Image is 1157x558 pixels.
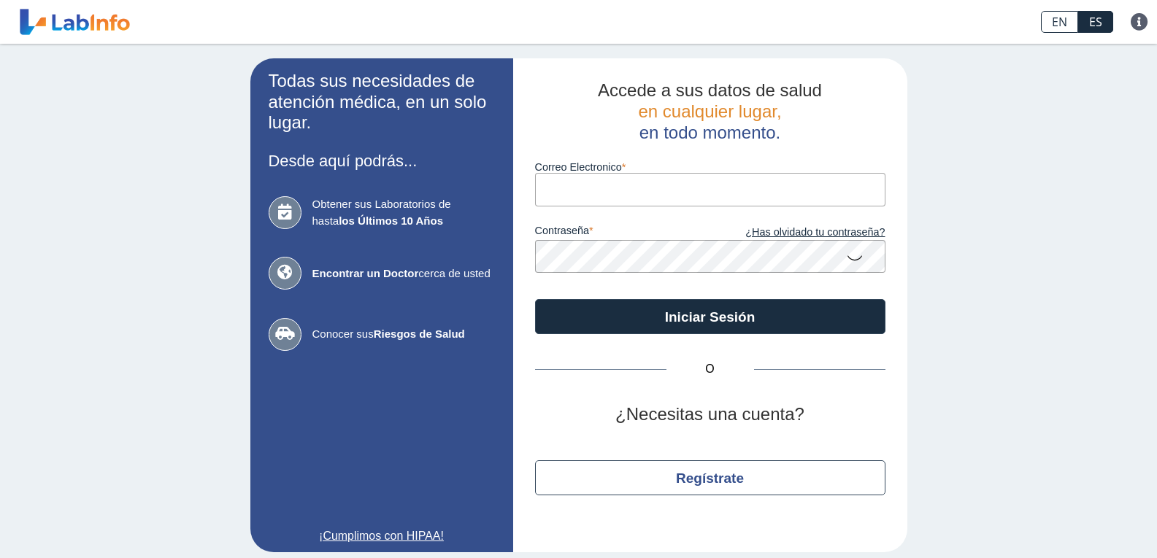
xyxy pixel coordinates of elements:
button: Regístrate [535,460,885,495]
span: en cualquier lugar, [638,101,781,121]
span: Conocer sus [312,326,495,343]
h3: Desde aquí podrás... [269,152,495,170]
button: Iniciar Sesión [535,299,885,334]
span: Accede a sus datos de salud [598,80,822,100]
b: Riesgos de Salud [374,328,465,340]
h2: ¿Necesitas una cuenta? [535,404,885,425]
label: Correo Electronico [535,161,885,173]
span: Obtener sus Laboratorios de hasta [312,196,495,229]
span: cerca de usted [312,266,495,282]
h2: Todas sus necesidades de atención médica, en un solo lugar. [269,71,495,133]
a: ¿Has olvidado tu contraseña? [710,225,885,241]
a: EN [1041,11,1078,33]
span: en todo momento. [639,123,780,142]
b: los Últimos 10 Años [339,214,443,227]
a: ES [1078,11,1113,33]
label: contraseña [535,225,710,241]
b: Encontrar un Doctor [312,267,419,279]
a: ¡Cumplimos con HIPAA! [269,527,495,545]
span: O [666,360,754,378]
